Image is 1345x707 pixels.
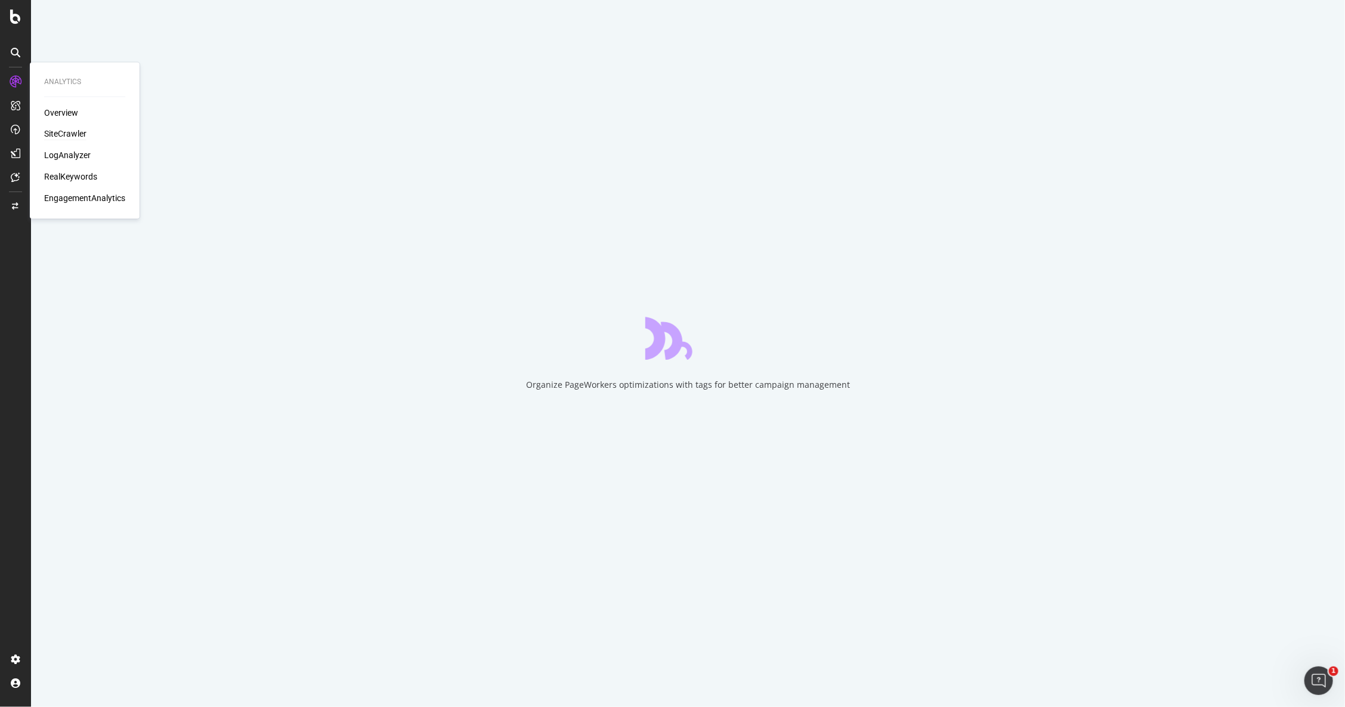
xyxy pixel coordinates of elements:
a: Overview [44,107,78,119]
div: Analytics [44,77,125,87]
span: 1 [1329,666,1338,676]
div: Organize PageWorkers optimizations with tags for better campaign management [526,379,850,391]
a: LogAnalyzer [44,150,91,162]
a: EngagementAnalytics [44,193,125,205]
iframe: Intercom live chat [1304,666,1333,695]
a: SiteCrawler [44,128,86,140]
a: RealKeywords [44,171,97,183]
div: animation [645,317,731,360]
